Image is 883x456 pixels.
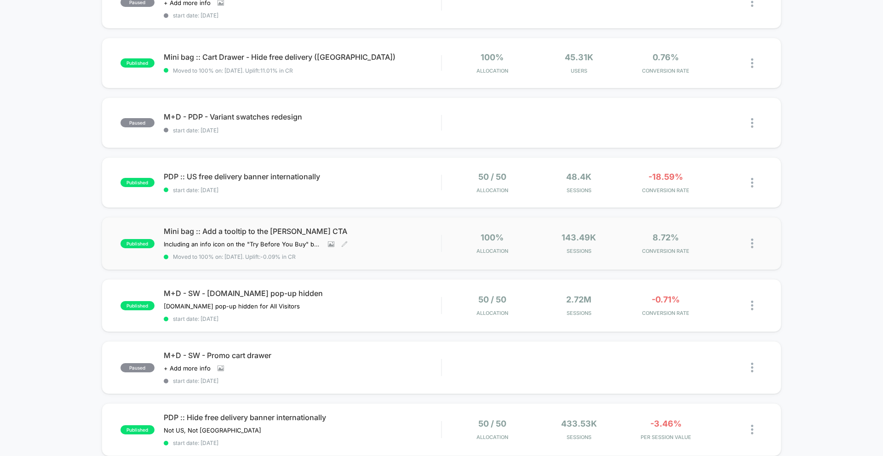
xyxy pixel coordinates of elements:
[652,295,680,304] span: -0.71%
[164,302,300,310] span: [DOMAIN_NAME] pop-up hidden for All Visitors
[478,172,506,182] span: 50 / 50
[751,363,753,372] img: close
[751,178,753,188] img: close
[751,118,753,128] img: close
[565,52,593,62] span: 45.31k
[120,239,155,248] span: published
[120,425,155,434] span: published
[538,248,620,254] span: Sessions
[164,315,441,322] span: start date: [DATE]
[751,301,753,310] img: close
[566,172,591,182] span: 48.4k
[120,363,155,372] span: paused
[751,239,753,248] img: close
[164,365,211,372] span: + Add more info
[476,310,508,316] span: Allocation
[164,413,441,422] span: PDP :: Hide free delivery banner internationally
[625,248,707,254] span: CONVERSION RATE
[164,289,441,298] span: M+D - SW - [DOMAIN_NAME] pop-up hidden
[476,434,508,440] span: Allocation
[751,425,753,434] img: close
[538,187,620,194] span: Sessions
[173,67,293,74] span: Moved to 100% on: [DATE] . Uplift: 11.01% in CR
[476,187,508,194] span: Allocation
[653,233,679,242] span: 8.72%
[481,233,504,242] span: 100%
[120,118,155,127] span: paused
[164,227,441,236] span: Mini bag :: Add a tooltip to the [PERSON_NAME] CTA
[538,68,620,74] span: Users
[625,434,707,440] span: PER SESSION VALUE
[120,58,155,68] span: published
[164,12,441,19] span: start date: [DATE]
[538,434,620,440] span: Sessions
[164,187,441,194] span: start date: [DATE]
[164,52,441,62] span: Mini bag :: Cart Drawer - Hide free delivery ([GEOGRAPHIC_DATA])
[476,68,508,74] span: Allocation
[566,295,591,304] span: 2.72M
[648,172,683,182] span: -18.59%
[562,233,596,242] span: 143.49k
[625,68,707,74] span: CONVERSION RATE
[538,310,620,316] span: Sessions
[164,112,441,121] span: M+D - PDP - Variant swatches redesign
[164,172,441,181] span: PDP :: US free delivery banner internationally
[625,310,707,316] span: CONVERSION RATE
[164,377,441,384] span: start date: [DATE]
[625,187,707,194] span: CONVERSION RATE
[164,439,441,446] span: start date: [DATE]
[478,419,506,428] span: 50 / 50
[650,419,682,428] span: -3.46%
[120,178,155,187] span: published
[164,427,261,434] span: Not US, Not [GEOGRAPHIC_DATA]
[173,253,296,260] span: Moved to 100% on: [DATE] . Uplift: -0.09% in CR
[164,351,441,360] span: M+D - SW - Promo cart drawer
[751,58,753,68] img: close
[561,419,597,428] span: 433.53k
[164,127,441,134] span: start date: [DATE]
[481,52,504,62] span: 100%
[478,295,506,304] span: 50 / 50
[653,52,679,62] span: 0.76%
[120,301,155,310] span: published
[476,248,508,254] span: Allocation
[164,240,321,248] span: Including an info icon on the "Try Before You Buy" button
